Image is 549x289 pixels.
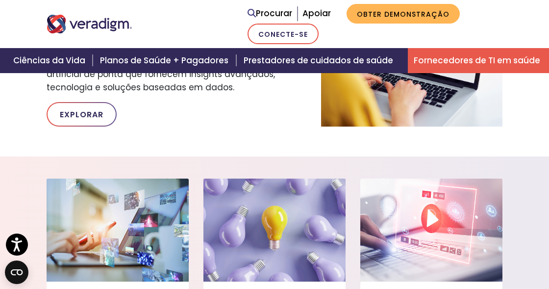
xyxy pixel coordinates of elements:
[347,4,460,24] a: Obter demonstração
[258,29,308,39] font: Conecte-se
[60,109,103,120] font: Explorar
[256,7,292,19] font: Procurar
[5,261,28,284] button: Abra o widget CMP
[244,54,393,66] font: Prestadores de cuidados de saúde
[47,102,117,127] a: Explorar
[100,54,228,66] font: Planos de Saúde + Pagadores
[47,41,294,93] font: Junte-se a uma comunidade dinâmica e aberta de soluções, parceiros externos e tecnologias de inte...
[238,48,408,73] a: Prestadores de cuidados de saúde
[357,9,449,19] font: Obter demonstração
[47,15,132,33] img: Logotipo da Veradigm
[302,7,331,19] a: Apoiar
[7,48,94,73] a: Ciências da Vida
[13,54,85,66] font: Ciências da Vida
[94,48,237,73] a: Planos de Saúde + Pagadores
[414,54,540,66] font: Fornecedores de TI em saúde
[248,24,319,44] a: Conecte-se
